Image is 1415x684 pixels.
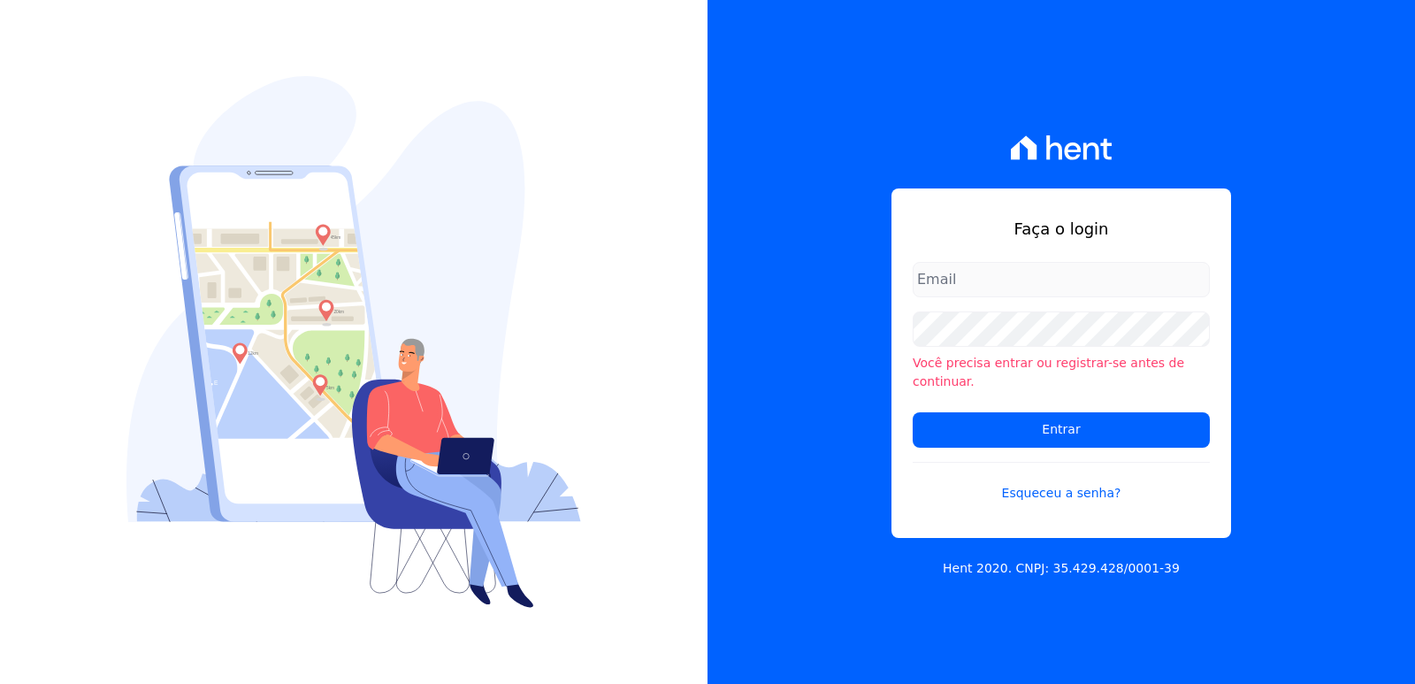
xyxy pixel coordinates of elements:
[913,354,1210,391] li: Você precisa entrar ou registrar-se antes de continuar.
[913,262,1210,297] input: Email
[126,76,581,608] img: Login
[943,559,1180,578] p: Hent 2020. CNPJ: 35.429.428/0001-39
[913,217,1210,241] h1: Faça o login
[913,462,1210,503] a: Esqueceu a senha?
[913,412,1210,448] input: Entrar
